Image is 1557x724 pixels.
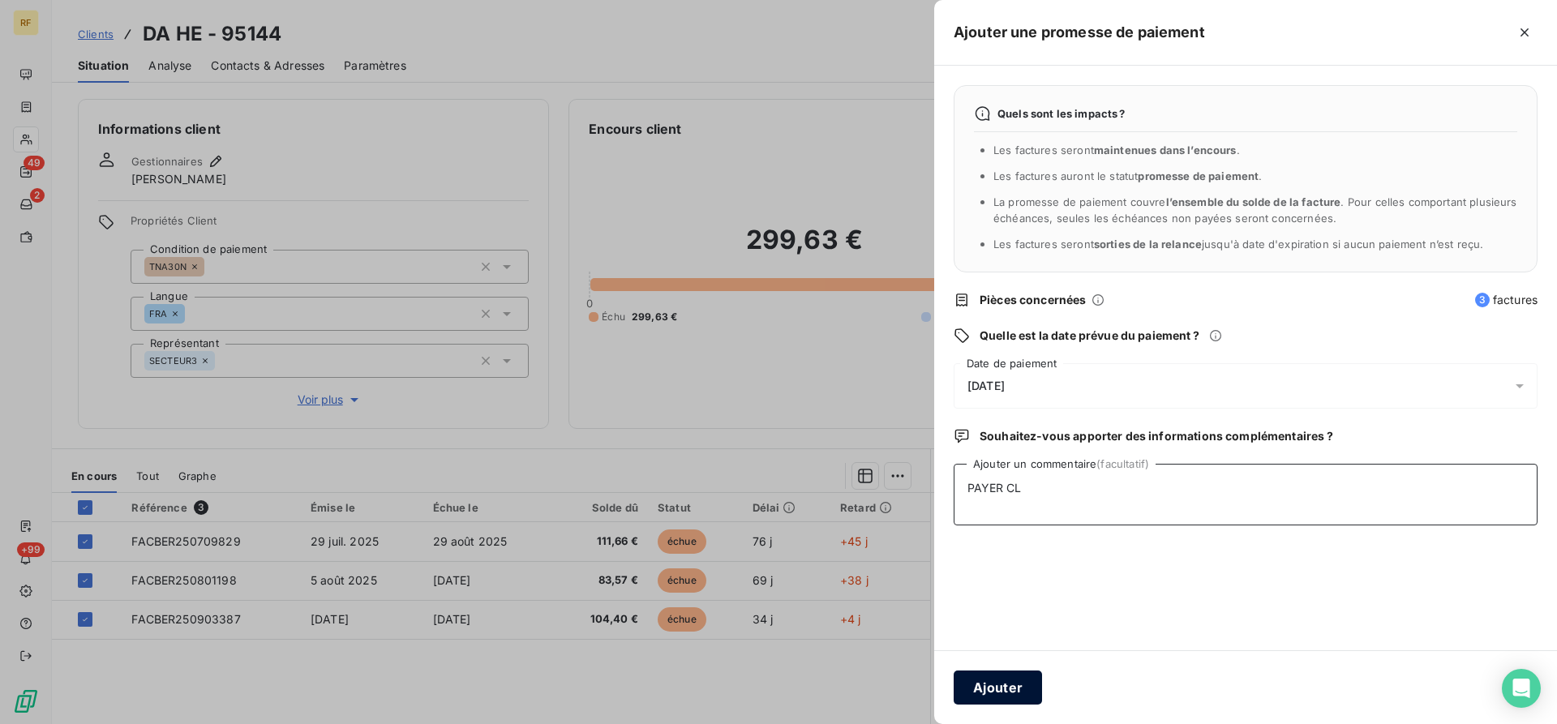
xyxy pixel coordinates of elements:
[954,670,1042,705] button: Ajouter
[1138,169,1259,182] span: promesse de paiement
[1094,238,1202,251] span: sorties de la relance
[954,21,1205,44] h5: Ajouter une promesse de paiement
[967,379,1005,392] span: [DATE]
[997,107,1126,120] span: Quels sont les impacts ?
[980,428,1333,444] span: Souhaitez-vous apporter des informations complémentaires ?
[1502,669,1541,708] div: Open Intercom Messenger
[954,464,1538,525] textarea: PAYER CL
[1475,293,1490,307] span: 3
[980,328,1199,344] span: Quelle est la date prévue du paiement ?
[980,292,1087,308] span: Pièces concernées
[993,195,1517,225] span: La promesse de paiement couvre . Pour celles comportant plusieurs échéances, seules les échéances...
[993,238,1483,251] span: Les factures seront jusqu'à date d'expiration si aucun paiement n’est reçu.
[993,169,1263,182] span: Les factures auront le statut .
[1475,292,1538,308] span: factures
[1166,195,1341,208] span: l’ensemble du solde de la facture
[1094,144,1237,156] span: maintenues dans l’encours
[993,144,1240,156] span: Les factures seront .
